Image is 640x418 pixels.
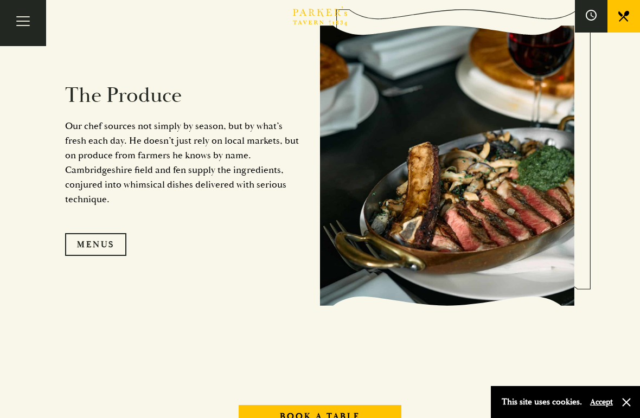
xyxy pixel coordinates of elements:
a: Menus [65,233,126,256]
p: Our chef sources not simply by season, but by what’s fresh each day. He doesn’t just rely on loca... [65,119,304,207]
p: This site uses cookies. [502,394,582,410]
button: Close and accept [621,397,632,408]
h2: The Produce [65,83,304,109]
button: Accept [590,397,613,407]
